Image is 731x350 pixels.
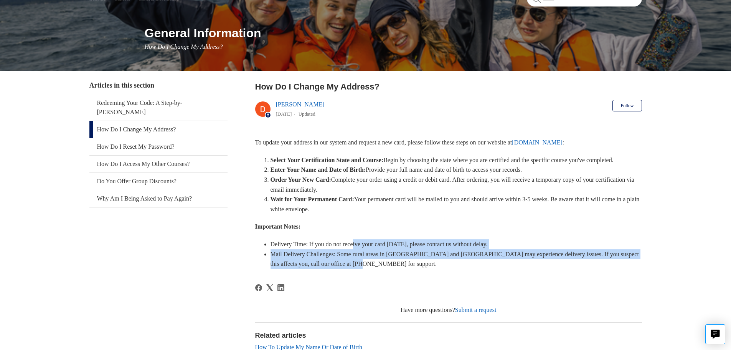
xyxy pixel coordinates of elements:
time: 03/06/2024, 11:29 [276,111,292,117]
strong: Select Your Certification State and Course: [271,157,384,163]
button: Follow Article [612,100,642,111]
li: Mail Delivery Challenges: Some rural areas in [GEOGRAPHIC_DATA] and [GEOGRAPHIC_DATA] may experie... [271,249,642,269]
li: Your permanent card will be mailed to you and should arrive within 3-5 weeks. Be aware that it wi... [271,194,642,214]
strong: Order Your New Card: [271,176,331,183]
button: Live chat [705,324,725,344]
svg: Share this page on X Corp [266,284,273,291]
a: Submit a request [455,307,497,313]
div: Have more questions? [255,305,642,315]
strong: Enter Your Name and Date of Birth: [271,166,366,173]
a: Why Am I Being Asked to Pay Again? [89,190,228,207]
strong: Important Notes: [255,223,301,230]
p: To update your address in our system and request a new card, please follow these steps on our web... [255,138,642,148]
a: How Do I Change My Address? [89,121,228,138]
li: Delivery Time: If you do not receive your card [DATE], please contact us without delay. [271,239,642,249]
h1: General Information [145,24,642,42]
a: X Corp [266,284,273,291]
a: Do You Offer Group Discounts? [89,173,228,190]
strong: Wait for Your Permanent Card: [271,196,354,202]
a: How Do I Reset My Password? [89,138,228,155]
li: Updated [299,111,315,117]
a: LinkedIn [277,284,284,291]
h2: How Do I Change My Address? [255,80,642,93]
svg: Share this page on LinkedIn [277,284,284,291]
li: Begin by choosing the state where you are certified and the specific course you've completed. [271,155,642,165]
span: How Do I Change My Address? [145,43,223,50]
svg: Share this page on Facebook [255,284,262,291]
a: [PERSON_NAME] [276,101,325,108]
span: Articles in this section [89,81,154,89]
li: Provide your full name and date of birth to access your records. [271,165,642,175]
a: Facebook [255,284,262,291]
a: How Do I Access My Other Courses? [89,156,228,173]
li: Complete your order using a credit or debit card. After ordering, you will receive a temporary co... [271,175,642,194]
a: [DOMAIN_NAME] [512,139,563,146]
a: Redeeming Your Code: A Step-by-[PERSON_NAME] [89,95,228,121]
h2: Related articles [255,330,642,341]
